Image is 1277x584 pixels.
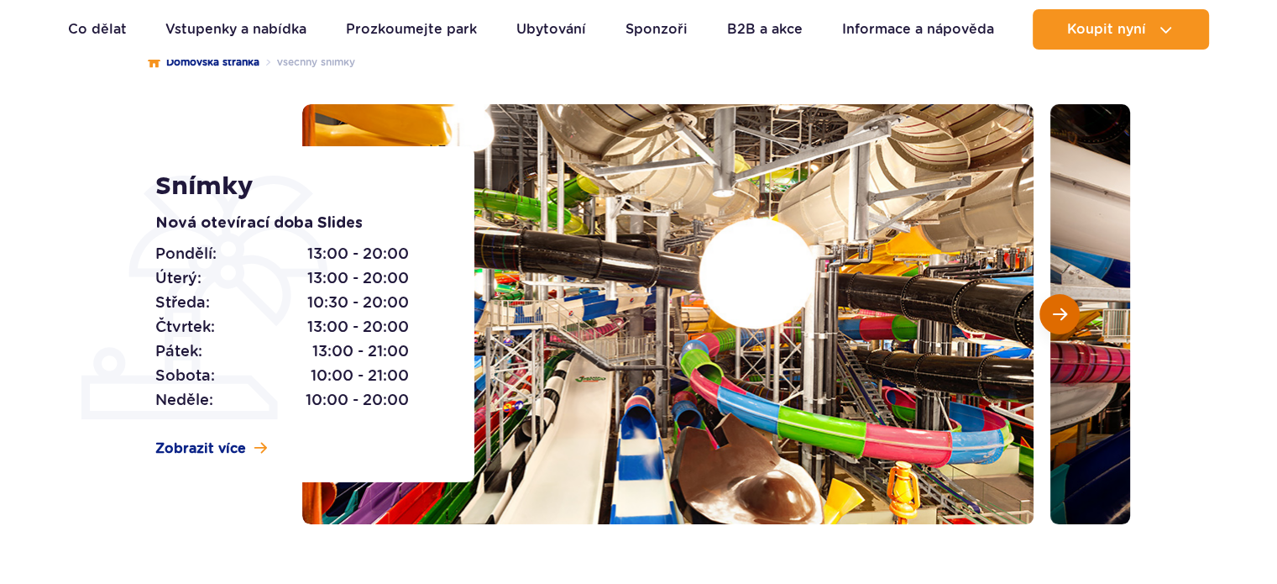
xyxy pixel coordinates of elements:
[148,54,259,71] a: Domovská stránka
[1033,9,1209,50] button: Koupit nyní
[307,293,409,311] font: 10:30 - 20:00
[276,55,355,68] font: Všechny snímky
[155,269,201,287] font: Úterý:
[625,9,688,50] a: Sponzoři
[306,391,409,408] font: 10:00 - 20:00
[165,21,306,37] font: Vstupenky a nabídka
[312,342,409,360] font: 13:00 - 21:00
[165,9,306,50] a: Vstupenky a nabídka
[155,440,246,456] font: Zobrazit více
[155,366,215,384] font: Sobota:
[155,293,210,311] font: Středa:
[727,9,803,50] a: B2B a akce
[1039,294,1080,334] button: Další snímek
[68,21,127,37] font: Co dělat
[516,9,586,50] a: Ubytování
[166,55,259,68] font: Domovská stránka
[155,391,213,408] font: Neděle:
[155,216,363,231] font: Nová otevírací doba Slides
[307,269,409,287] font: 13:00 - 20:00
[346,9,477,50] a: Prozkoumejte park
[842,21,994,37] font: Informace a nápověda
[68,9,127,50] a: Co dělat
[155,439,267,458] a: Zobrazit více
[155,342,202,360] font: Pátek:
[307,245,409,262] font: 13:00 - 20:00
[155,245,217,262] font: Pondělí:
[516,21,586,37] font: Ubytování
[842,9,994,50] a: Informace a nápověda
[155,318,215,335] font: Čtvrtek:
[155,171,254,202] font: Snímky
[625,21,688,37] font: Sponzoři
[311,366,409,384] font: 10:00 - 21:00
[727,21,803,37] font: B2B a akce
[307,318,409,335] font: 13:00 - 20:00
[346,21,477,37] font: Prozkoumejte park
